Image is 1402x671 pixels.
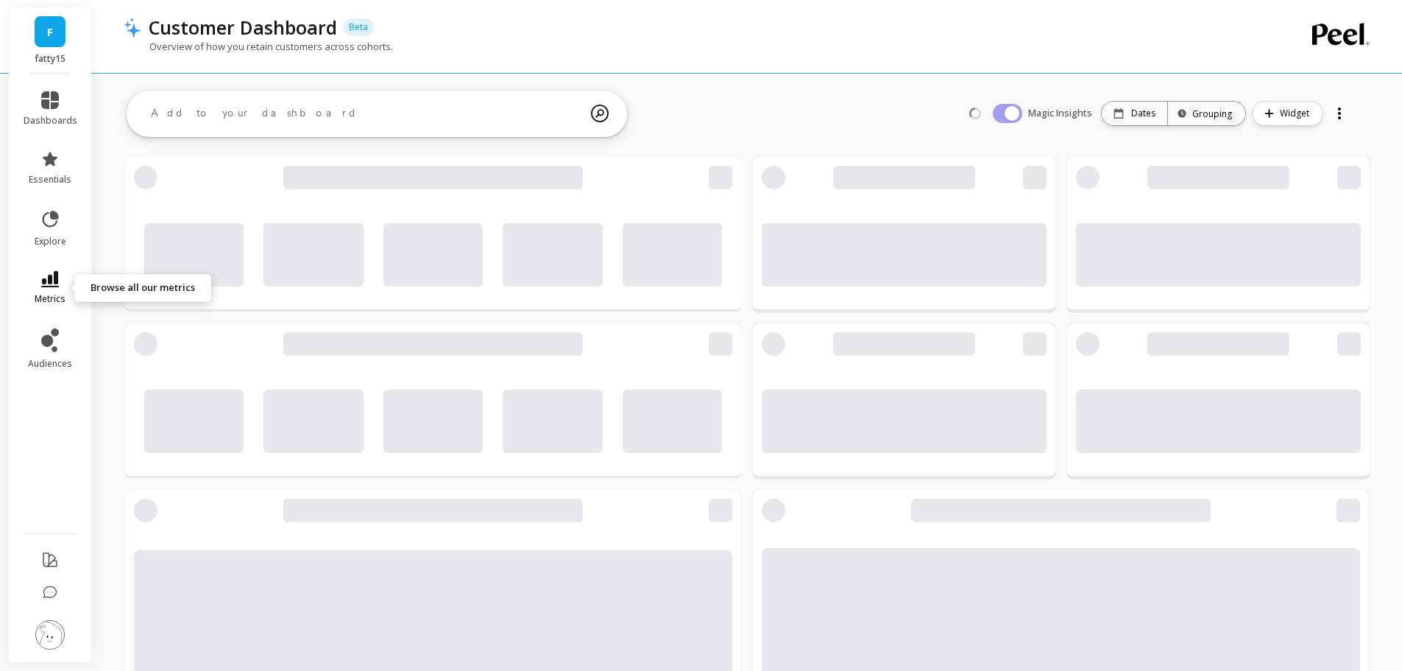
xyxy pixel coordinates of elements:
button: Widget [1252,101,1323,126]
img: profile picture [35,620,65,650]
span: Widget [1280,106,1314,121]
p: Overview of how you retain customers across cohorts. [124,40,393,53]
span: metrics [35,293,66,305]
div: Grouping [1181,107,1232,121]
span: essentials [29,174,71,186]
span: Magic Insights [1028,106,1095,121]
p: fatty15 [24,53,77,65]
span: explore [35,236,66,247]
p: Dates [1131,108,1155,119]
span: audiences [28,358,72,370]
img: header icon [124,17,141,38]
p: Customer Dashboard [149,15,337,40]
span: F [47,24,53,41]
p: Beta [343,18,374,36]
img: magic search icon [591,94,609,133]
span: dashboards [24,115,77,127]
